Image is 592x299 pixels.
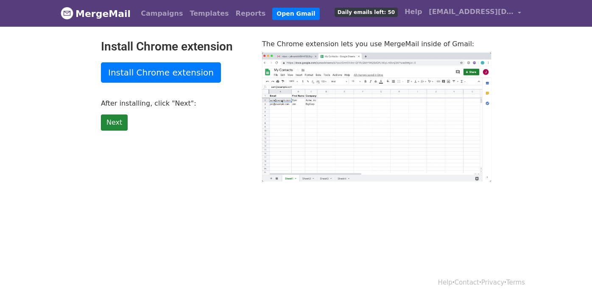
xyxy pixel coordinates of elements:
[425,3,525,23] a: [EMAIL_ADDRESS][DOMAIN_NAME]
[429,7,514,17] span: [EMAIL_ADDRESS][DOMAIN_NAME]
[331,3,401,20] a: Daily emails left: 50
[401,3,425,20] a: Help
[186,5,232,22] a: Templates
[101,39,249,54] h2: Install Chrome extension
[550,258,592,299] iframe: Chat Widget
[101,62,221,83] a: Install Chrome extension
[232,5,269,22] a: Reports
[335,8,398,17] span: Daily emails left: 50
[262,39,491,48] p: The Chrome extension lets you use MergeMail inside of Gmail:
[506,279,525,286] a: Terms
[272,8,319,20] a: Open Gmail
[61,7,73,20] img: MergeMail logo
[61,5,131,22] a: MergeMail
[438,279,452,286] a: Help
[455,279,479,286] a: Contact
[101,115,128,131] a: Next
[101,99,249,108] p: After installing, click "Next":
[137,5,186,22] a: Campaigns
[481,279,504,286] a: Privacy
